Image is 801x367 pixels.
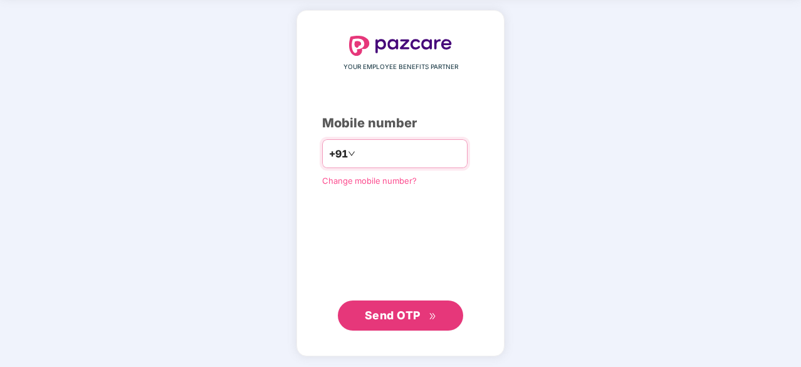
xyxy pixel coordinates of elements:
span: +91 [329,146,348,162]
div: Mobile number [322,114,479,133]
a: Change mobile number? [322,176,417,186]
span: Send OTP [365,309,421,322]
span: double-right [429,312,437,321]
span: YOUR EMPLOYEE BENEFITS PARTNER [343,62,458,72]
img: logo [349,36,452,56]
span: down [348,150,355,157]
button: Send OTPdouble-right [338,301,463,331]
